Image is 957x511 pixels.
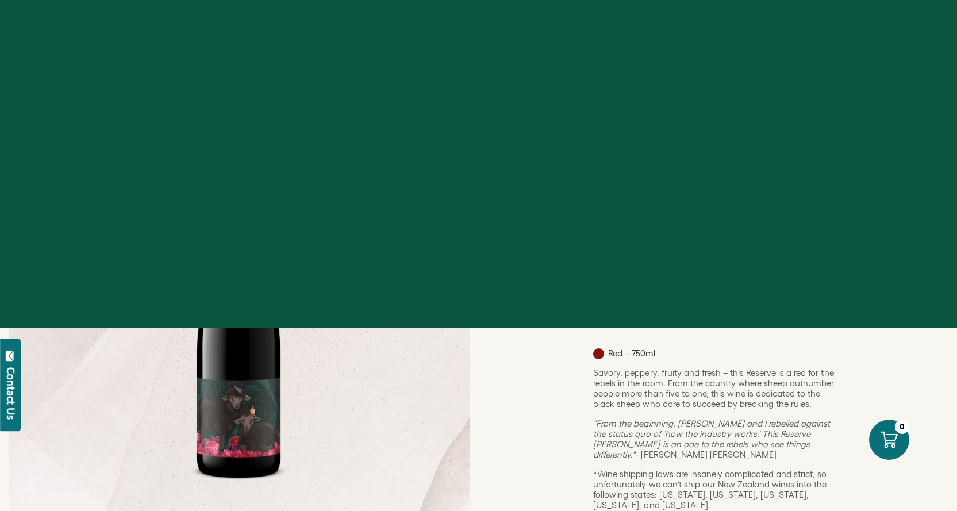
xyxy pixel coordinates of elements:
[593,368,842,409] p: Savory, peppery, fruity and fresh – this Reserve is a red for the rebels in the room. From the co...
[5,367,17,420] div: Contact Us
[593,418,842,460] p: - [PERSON_NAME] [PERSON_NAME]
[593,418,830,459] em: "From the beginning, [PERSON_NAME] and I rebelled against the status quo of ‘how the industry wor...
[593,469,842,510] p: *Wine shipping laws are insanely complicated and strict, so unfortunately we can’t ship our New Z...
[593,348,655,359] p: Red – 750ml
[895,420,909,434] div: 0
